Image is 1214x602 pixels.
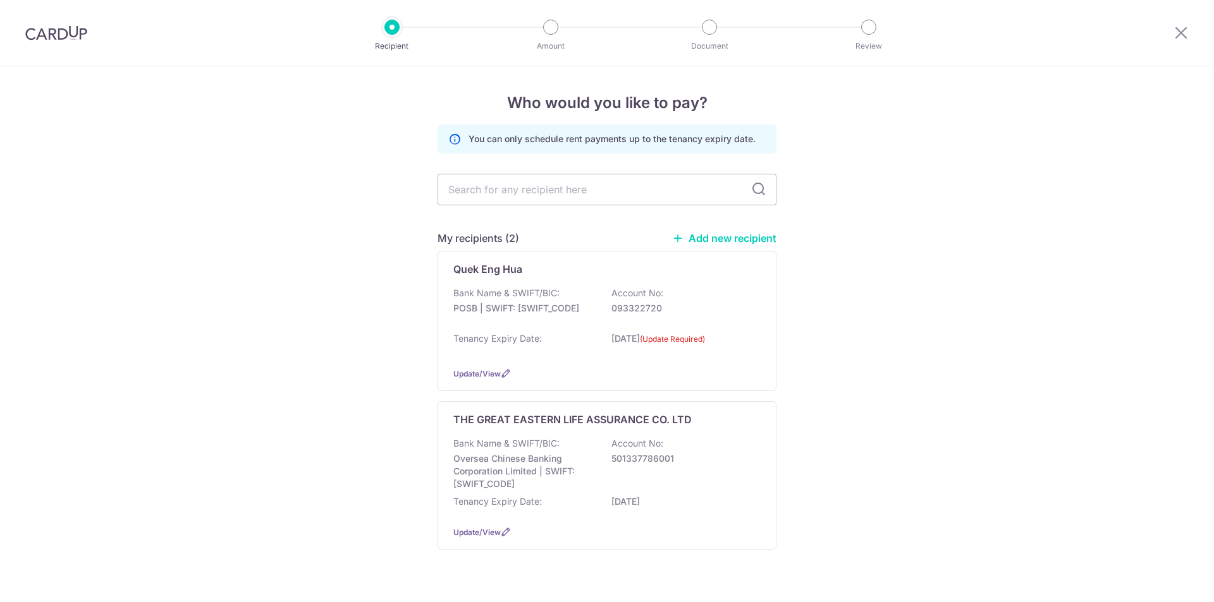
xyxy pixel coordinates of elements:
iframe: Opens a widget where you can find more information [1133,564,1201,596]
p: Document [663,40,756,52]
a: Update/View [453,369,501,378]
p: [DATE] [611,495,753,508]
p: Recipient [345,40,439,52]
p: Account No: [611,287,663,299]
p: Tenancy Expiry Date: [453,332,542,345]
a: Update/View [453,527,501,537]
p: Tenancy Expiry Date: [453,495,542,508]
label: (Update Required) [640,333,705,346]
p: POSB | SWIFT: [SWIFT_CODE] [453,302,595,315]
p: Account No: [611,437,663,450]
p: Review [822,40,916,52]
p: Amount [504,40,598,52]
h5: My recipients (2) [438,231,519,246]
h4: Who would you like to pay? [438,92,776,114]
p: Oversea Chinese Banking Corporation Limited | SWIFT: [SWIFT_CODE] [453,452,595,490]
p: Bank Name & SWIFT/BIC: [453,287,560,299]
p: 093322720 [611,302,753,315]
p: Quek Eng Hua [453,262,522,277]
p: THE GREAT EASTERN LIFE ASSURANCE CO. LTD [453,412,692,427]
p: You can only schedule rent payments up to the tenancy expiry date. [469,133,756,145]
input: Search for any recipient here [438,174,776,205]
p: Bank Name & SWIFT/BIC: [453,437,560,450]
p: 501337786001 [611,452,753,465]
img: CardUp [25,25,87,40]
a: Add new recipient [672,232,776,244]
p: [DATE] [611,332,753,353]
